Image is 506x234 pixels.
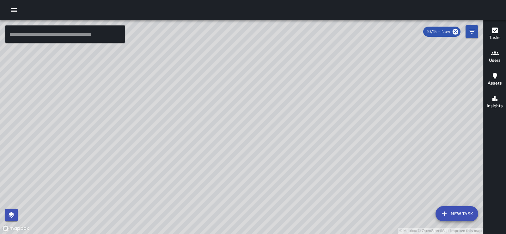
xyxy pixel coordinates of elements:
button: Filters [466,25,478,38]
button: Insights [484,91,506,114]
h6: Assets [488,80,502,87]
button: Tasks [484,23,506,46]
button: New Task [436,206,478,221]
button: Users [484,46,506,68]
h6: Insights [487,103,503,110]
div: 10/15 — Now [423,27,460,37]
span: 10/15 — Now [423,28,454,35]
h6: Users [489,57,501,64]
h6: Tasks [489,34,501,41]
button: Assets [484,68,506,91]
